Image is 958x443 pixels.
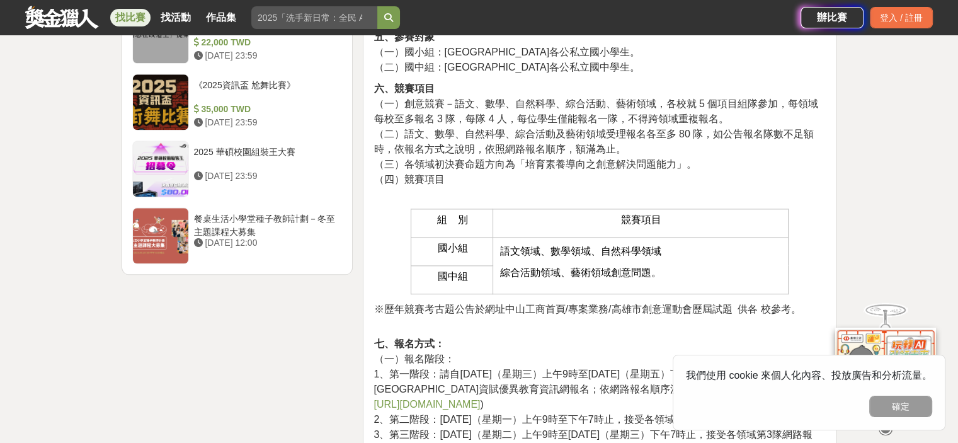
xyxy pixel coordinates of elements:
a: 辦比賽 [801,7,864,28]
span: 競賽項目 [621,214,661,225]
a: 2025 華碩校園組裝王大賽 [DATE] 23:59 [132,141,343,197]
span: 2、第二階段：[DATE]（星期一）上午9時至下午7時止，接受各領域第2隊網路報名，額滿截止。 [374,414,801,425]
div: 2025 華碩校園組裝王大賽 [194,146,338,170]
span: 我們使用 cookie 來個人化內容、投放廣告和分析流量。 [686,370,932,381]
a: 找活動 [156,9,196,26]
span: 語文領域、數學領域、自然科學領域 [500,246,661,256]
a: 找比賽 [110,9,151,26]
div: [DATE] 23:59 [194,116,338,129]
span: （二）國中組：[GEOGRAPHIC_DATA]各公私立國中學生。 [374,62,640,72]
a: 餐桌生活小學堂種子教師計劃－冬至主題課程大募集 [DATE] 12:00 [132,207,343,264]
span: ※歷年競賽考古題公告於網址中山工商首頁/專案業務/高雄市創意運動會歷屆試題 供各 校參考。 [374,304,801,314]
div: 《2025資訊盃 尬舞比賽》 [194,79,338,103]
div: 登入 / 註冊 [870,7,933,28]
span: （一）創意競賽－語文、數學、自然科學、綜合活動、藝術領域，各校就 5 個項目組隊參加，每領域每校至多報名 3 隊，每隊 4 人，每位學生僅能報名一隊，不得跨領域重複報名。 [374,98,818,124]
span: 國中組 [438,271,468,282]
img: d2146d9a-e6f6-4337-9592-8cefde37ba6b.png [835,328,936,411]
div: [DATE] 12:00 [194,236,338,250]
span: （一）國小組：[GEOGRAPHIC_DATA]各公私立國小學生。 [374,47,640,57]
span: 綜合活動領域、藝術領域創意問題。 [500,267,661,278]
div: [DATE] 23:59 [194,49,338,62]
span: （四）競賽項目 [374,174,444,185]
span: （三）各領域初決賽命題方向為「培育素養導向之創意解決問題能力」。 [374,159,696,170]
strong: 六、競賽項目 [374,83,434,94]
div: 22,000 TWD [194,36,338,49]
span: 國小組 [438,243,468,253]
a: 「銀閃志在改造王」提案競賽 22,000 TWD [DATE] 23:59 [132,7,343,64]
a: 作品集 [201,9,241,26]
span: 1、第一階段：請自[DATE]（星期三）上午9時至[DATE]（星期五）下午7時止，至[GEOGRAPHIC_DATA]資賦優異教育資訊網報名；依網路報名順序決定先後次序，額滿截止。(網址 ) [374,369,814,410]
span: 組 別 [437,214,469,225]
div: [DATE] 23:59 [194,170,338,183]
strong: 五、參賽對象 [374,32,434,42]
span: （一）報名階段： [374,354,454,364]
div: 餐桌生活小學堂種子教師計劃－冬至主題課程大募集 [194,212,338,236]
span: （二）語文、數學、自然科學、綜合活動及藝術領域受理報名各至多 80 隊，如公告報名隊數不足額時，依報名方式之說明，依照網路報名順序，額滿為止。 [374,129,814,154]
a: 《2025資訊盃 尬舞比賽》 35,000 TWD [DATE] 23:59 [132,74,343,130]
input: 2025「洗手新日常：全民 ALL IN」洗手歌全台徵選 [251,6,377,29]
strong: 七、報名方式： [374,338,444,349]
div: 35,000 TWD [194,103,338,116]
button: 確定 [869,396,932,417]
a: [URL][DOMAIN_NAME] [374,399,480,410]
